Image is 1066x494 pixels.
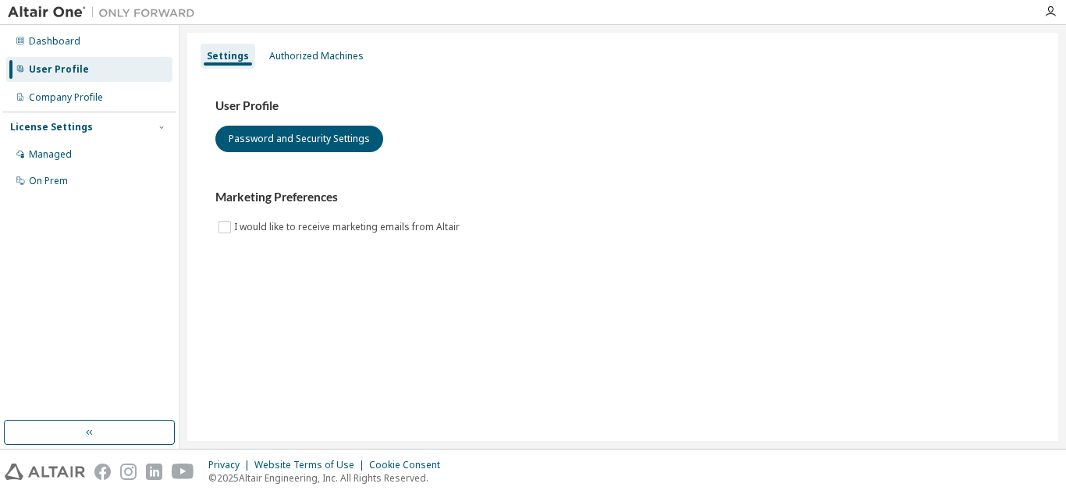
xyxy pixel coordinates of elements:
h3: User Profile [215,98,1030,114]
div: Cookie Consent [369,459,449,471]
div: Website Terms of Use [254,459,369,471]
div: Dashboard [29,35,80,48]
p: © 2025 Altair Engineering, Inc. All Rights Reserved. [208,471,449,485]
div: Authorized Machines [269,50,364,62]
h3: Marketing Preferences [215,190,1030,205]
label: I would like to receive marketing emails from Altair [234,218,463,236]
div: Settings [207,50,249,62]
img: facebook.svg [94,464,111,480]
div: Privacy [208,459,254,471]
button: Password and Security Settings [215,126,383,152]
img: Altair One [8,5,203,20]
img: altair_logo.svg [5,464,85,480]
div: Company Profile [29,91,103,104]
img: youtube.svg [172,464,194,480]
div: On Prem [29,175,68,187]
img: instagram.svg [120,464,137,480]
div: Managed [29,148,72,161]
div: User Profile [29,63,89,76]
div: License Settings [10,121,93,133]
img: linkedin.svg [146,464,162,480]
